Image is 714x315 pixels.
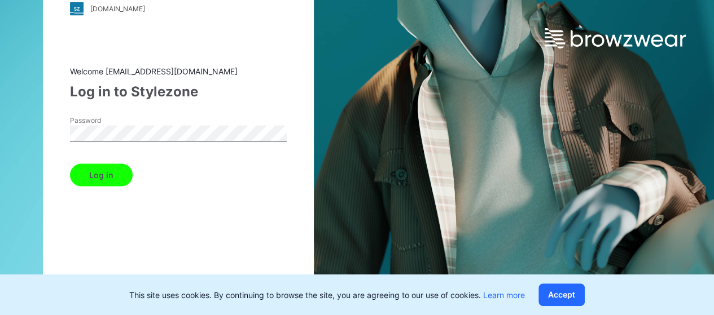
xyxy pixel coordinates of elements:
div: Log in to Stylezone [70,81,287,101]
p: This site uses cookies. By continuing to browse the site, you are agreeing to our use of cookies. [129,289,525,301]
img: stylezone-logo.562084cfcfab977791bfbf7441f1a819.svg [70,2,84,15]
button: Log in [70,163,133,186]
div: Welcome [EMAIL_ADDRESS][DOMAIN_NAME] [70,65,287,77]
label: Password [70,115,149,125]
button: Accept [538,283,585,306]
a: [DOMAIN_NAME] [70,2,287,15]
img: browzwear-logo.e42bd6dac1945053ebaf764b6aa21510.svg [545,28,686,48]
a: Learn more [483,290,525,300]
div: [DOMAIN_NAME] [90,5,145,13]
